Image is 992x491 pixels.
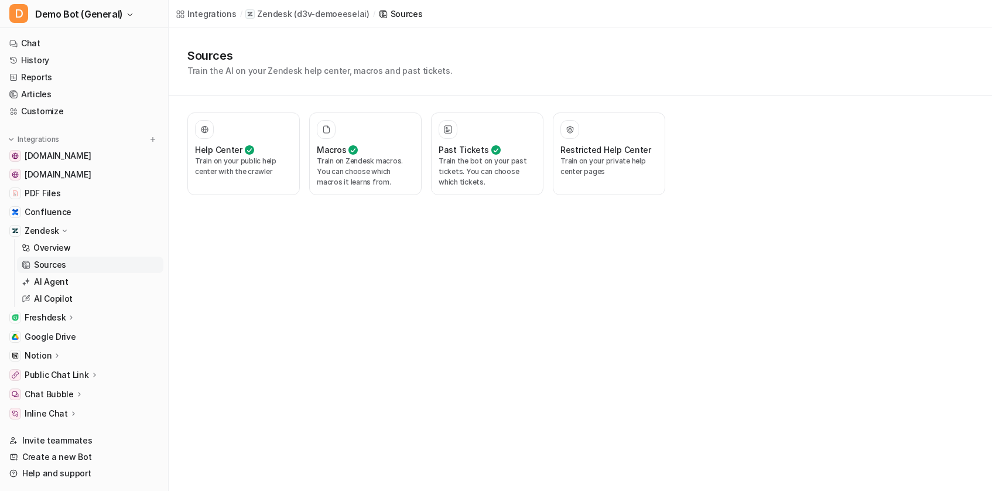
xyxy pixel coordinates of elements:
[391,8,423,20] div: Sources
[553,112,665,195] button: Restricted Help CenterTrain on your private help center pages
[257,8,292,20] p: Zendesk
[17,257,163,273] a: Sources
[12,352,19,359] img: Notion
[34,259,66,271] p: Sources
[317,144,346,156] h3: Macros
[12,410,19,417] img: Inline Chat
[5,166,163,183] a: www.atlassian.com[DOMAIN_NAME]
[5,35,163,52] a: Chat
[187,64,453,77] p: Train the AI on your Zendesk help center, macros and past tickets.
[5,52,163,69] a: History
[195,144,242,156] h3: Help Center
[12,171,19,178] img: www.atlassian.com
[373,9,375,19] span: /
[25,187,60,199] span: PDF Files
[34,293,73,305] p: AI Copilot
[431,112,543,195] button: Past TicketsTrain the bot on your past tickets. You can choose which tickets.
[187,8,237,20] div: Integrations
[5,204,163,220] a: ConfluenceConfluence
[5,134,63,145] button: Integrations
[25,331,76,343] span: Google Drive
[17,274,163,290] a: AI Agent
[5,86,163,103] a: Articles
[379,8,423,20] a: Sources
[12,209,19,216] img: Confluence
[12,190,19,197] img: PDF Files
[317,156,414,187] p: Train on Zendesk macros. You can choose which macros it learns from.
[176,8,237,20] a: Integrations
[18,135,59,144] p: Integrations
[5,449,163,465] a: Create a new Bot
[25,350,52,362] p: Notion
[149,135,157,144] img: menu_add.svg
[33,242,71,254] p: Overview
[5,432,163,449] a: Invite teammates
[12,333,19,340] img: Google Drive
[560,156,658,177] p: Train on your private help center pages
[7,135,15,144] img: expand menu
[12,391,19,398] img: Chat Bubble
[12,314,19,321] img: Freshdesk
[294,8,369,20] p: ( d3v-demoeeselai )
[34,276,69,288] p: AI Agent
[12,152,19,159] img: www.airbnb.com
[25,225,59,237] p: Zendesk
[5,148,163,164] a: www.airbnb.com[DOMAIN_NAME]
[12,227,19,234] img: Zendesk
[5,329,163,345] a: Google DriveGoogle Drive
[12,371,19,379] img: Public Chat Link
[25,369,89,381] p: Public Chat Link
[187,47,453,64] h1: Sources
[25,312,66,323] p: Freshdesk
[439,156,536,187] p: Train the bot on your past tickets. You can choose which tickets.
[25,408,68,420] p: Inline Chat
[17,240,163,256] a: Overview
[195,156,292,177] p: Train on your public help center with the crawler
[25,169,91,180] span: [DOMAIN_NAME]
[35,6,123,22] span: Demo Bot (General)
[25,150,91,162] span: [DOMAIN_NAME]
[309,112,422,195] button: MacrosTrain on Zendesk macros. You can choose which macros it learns from.
[5,69,163,86] a: Reports
[25,206,71,218] span: Confluence
[25,388,74,400] p: Chat Bubble
[240,9,242,19] span: /
[5,103,163,120] a: Customize
[560,144,651,156] h3: Restricted Help Center
[439,144,489,156] h3: Past Tickets
[5,185,163,202] a: PDF FilesPDF Files
[9,4,28,23] span: D
[245,8,369,20] a: Zendesk(d3v-demoeeselai)
[17,291,163,307] a: AI Copilot
[5,465,163,482] a: Help and support
[187,112,300,195] button: Help CenterTrain on your public help center with the crawler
